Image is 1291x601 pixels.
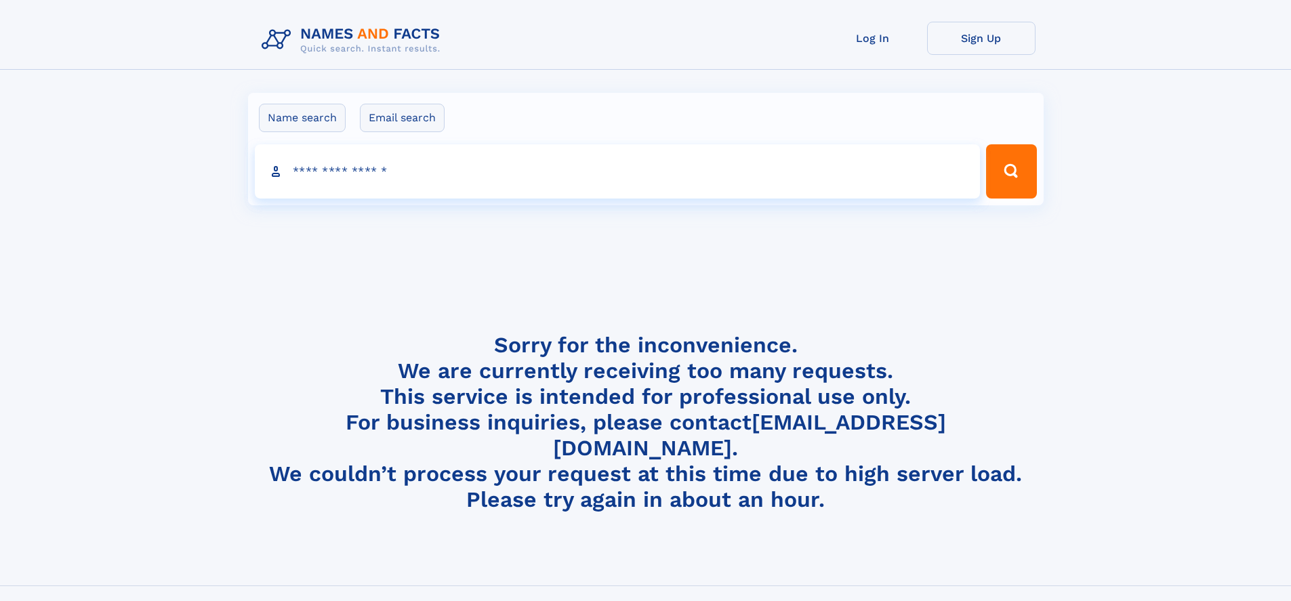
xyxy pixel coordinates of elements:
[819,22,927,55] a: Log In
[986,144,1036,199] button: Search Button
[256,22,451,58] img: Logo Names and Facts
[256,332,1036,513] h4: Sorry for the inconvenience. We are currently receiving too many requests. This service is intend...
[255,144,981,199] input: search input
[360,104,445,132] label: Email search
[259,104,346,132] label: Name search
[927,22,1036,55] a: Sign Up
[553,409,946,461] a: [EMAIL_ADDRESS][DOMAIN_NAME]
